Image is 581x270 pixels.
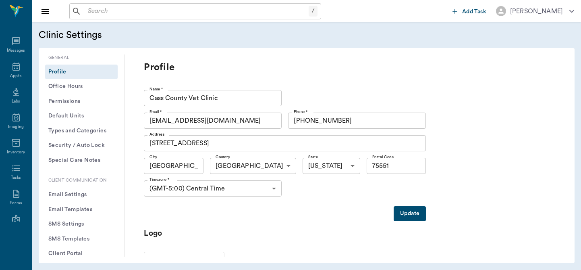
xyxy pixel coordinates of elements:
button: Add Task [449,4,490,19]
div: Forms [10,200,22,206]
button: Email Settings [45,187,118,202]
button: Close drawer [37,3,53,19]
div: Inventory [7,149,25,155]
h5: Clinic Settings [39,29,250,42]
div: (GMT-5:00) Central Time [144,180,282,197]
p: Profile [144,61,466,74]
div: Labs [12,98,20,105]
label: Address [149,132,164,137]
button: Types and Categories [45,123,118,138]
div: Appts [10,73,21,79]
div: Messages [7,48,25,54]
input: 12345-6789 [367,158,426,174]
label: Postal Code [372,154,394,160]
button: Email Templates [45,202,118,217]
p: General [45,54,118,61]
button: [PERSON_NAME] [490,4,581,19]
div: [PERSON_NAME] [510,6,563,16]
button: Special Care Notes [45,153,118,168]
button: Permissions [45,94,118,109]
label: City [149,154,157,160]
div: Imaging [8,124,24,130]
label: Email * [149,109,162,115]
button: Update [394,206,426,221]
button: SMS Settings [45,217,118,232]
label: Timezone * [149,177,170,182]
label: State [308,154,318,160]
button: SMS Templates [45,232,118,247]
input: Search [85,6,309,17]
button: Profile [45,65,118,80]
div: / [309,6,317,17]
label: Phone * [294,109,307,115]
label: Name * [149,86,163,92]
button: Office Hours [45,79,118,94]
button: Default Units [45,109,118,123]
div: Tasks [11,175,21,181]
button: Client Portal [45,246,118,261]
button: Security / Auto Lock [45,138,118,153]
div: [US_STATE] [303,158,360,174]
label: Country [216,154,230,160]
p: Client Communication [45,177,118,184]
div: [GEOGRAPHIC_DATA] [210,158,296,174]
p: Logo [144,228,224,239]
